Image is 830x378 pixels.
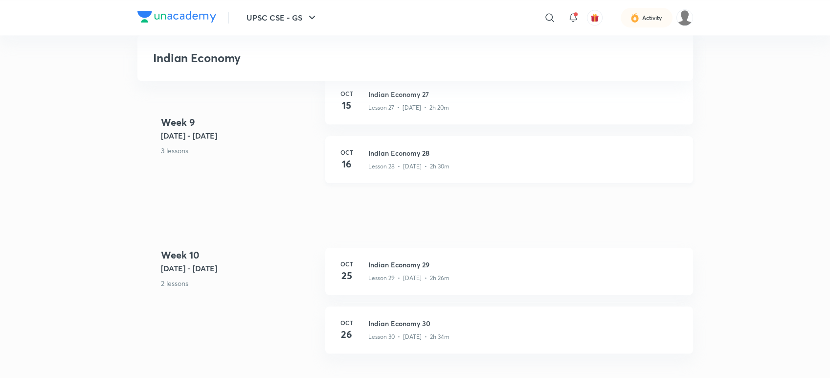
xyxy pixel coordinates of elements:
p: Lesson 29 • [DATE] • 2h 26m [368,274,449,283]
h4: 26 [337,327,357,342]
h6: Oct [337,260,357,268]
h4: 16 [337,157,357,171]
h4: 25 [337,268,357,283]
a: Oct16Indian Economy 28Lesson 28 • [DATE] • 2h 30m [325,136,693,195]
h6: Oct [337,318,357,327]
h3: Indian Economy 28 [368,148,681,158]
p: Lesson 27 • [DATE] • 2h 20m [368,103,449,112]
h4: Week 10 [161,248,317,262]
h3: Indian Economy 29 [368,260,681,270]
button: avatar [587,10,603,25]
a: Oct26Indian Economy 30Lesson 30 • [DATE] • 2h 34m [325,307,693,365]
h6: Oct [337,89,357,98]
a: Company Logo [137,11,216,25]
a: Oct15Indian Economy 27Lesson 27 • [DATE] • 2h 20m [325,77,693,136]
p: Lesson 30 • [DATE] • 2h 34m [368,332,449,341]
h5: [DATE] - [DATE] [161,262,317,274]
h3: Indian Economy 27 [368,89,681,99]
h6: Oct [337,148,357,157]
h3: Indian Economy 30 [368,318,681,329]
p: Lesson 28 • [DATE] • 2h 30m [368,162,449,171]
button: UPSC CSE - GS [241,8,324,27]
h3: Indian Economy [153,51,536,65]
h4: 15 [337,98,357,113]
img: Company Logo [137,11,216,23]
img: avatar [590,13,599,22]
a: Oct25Indian Economy 29Lesson 29 • [DATE] • 2h 26m [325,248,693,307]
p: 3 lessons [161,145,317,156]
h5: [DATE] - [DATE] [161,130,317,142]
img: activity [630,12,639,24]
img: Somdev [676,9,693,26]
h4: Week 9 [161,115,317,130]
p: 2 lessons [161,278,317,288]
